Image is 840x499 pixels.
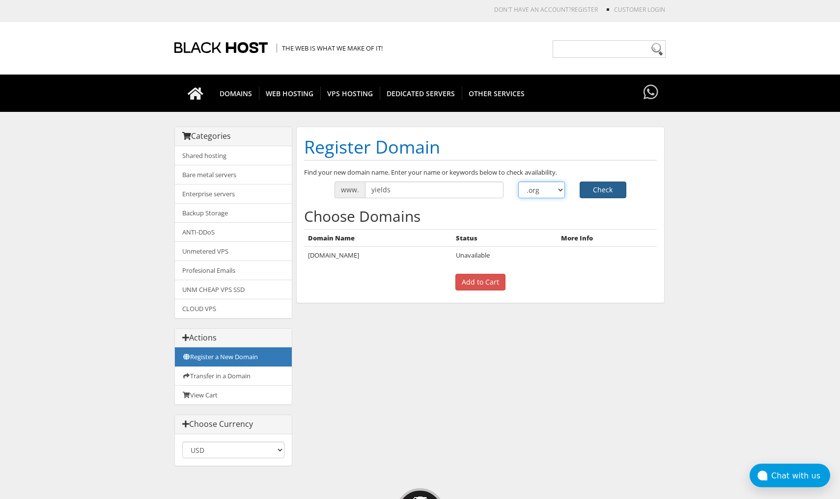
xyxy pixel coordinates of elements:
td: [DOMAIN_NAME] [304,247,452,264]
span: OTHER SERVICES [462,87,532,100]
a: Register a New Domain [175,347,292,367]
a: Bare metal servers [175,165,292,184]
span: DEDICATED SERVERS [380,87,462,100]
a: UNM CHEAP VPS SSD [175,280,292,299]
span: The Web is what we make of it! [277,44,383,53]
h2: Choose Domains [304,208,657,224]
a: VPS HOSTING [320,75,380,112]
a: Transfer in a Domain [175,366,292,386]
a: OTHER SERVICES [462,75,532,112]
li: Don't have an account? [479,5,598,14]
span: DOMAINS [213,87,259,100]
p: Find your new domain name. Enter your name or keywords below to check availability. [304,168,657,177]
a: Backup Storage [175,203,292,223]
a: Profesional Emails [175,261,292,280]
h3: Choose Currency [182,420,284,429]
td: Unavailable [452,247,557,264]
h3: Categories [182,132,284,141]
input: Add to Cart [455,274,505,290]
a: DEDICATED SERVERS [380,75,462,112]
button: Chat with us [750,464,830,487]
th: More Info [557,229,657,247]
a: REGISTER [571,5,598,14]
h1: Register Domain [304,134,657,160]
a: CLOUD VPS [175,299,292,318]
a: Shared hosting [175,146,292,165]
span: VPS HOSTING [320,87,380,100]
button: Check [580,182,626,198]
a: WEB HOSTING [259,75,321,112]
input: Need help? [553,40,666,58]
a: View Cart [175,385,292,404]
th: Domain Name [304,229,452,247]
div: Chat with us [771,471,830,480]
a: Enterprise servers [175,184,292,204]
a: Have questions? [641,75,661,111]
a: Go to homepage [178,75,213,112]
a: Unmetered VPS [175,241,292,261]
a: Customer Login [614,5,665,14]
h3: Actions [182,334,284,342]
a: DOMAINS [213,75,259,112]
a: ANTI-DDoS [175,222,292,242]
th: Status [452,229,557,247]
span: WEB HOSTING [259,87,321,100]
span: www. [335,182,365,198]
